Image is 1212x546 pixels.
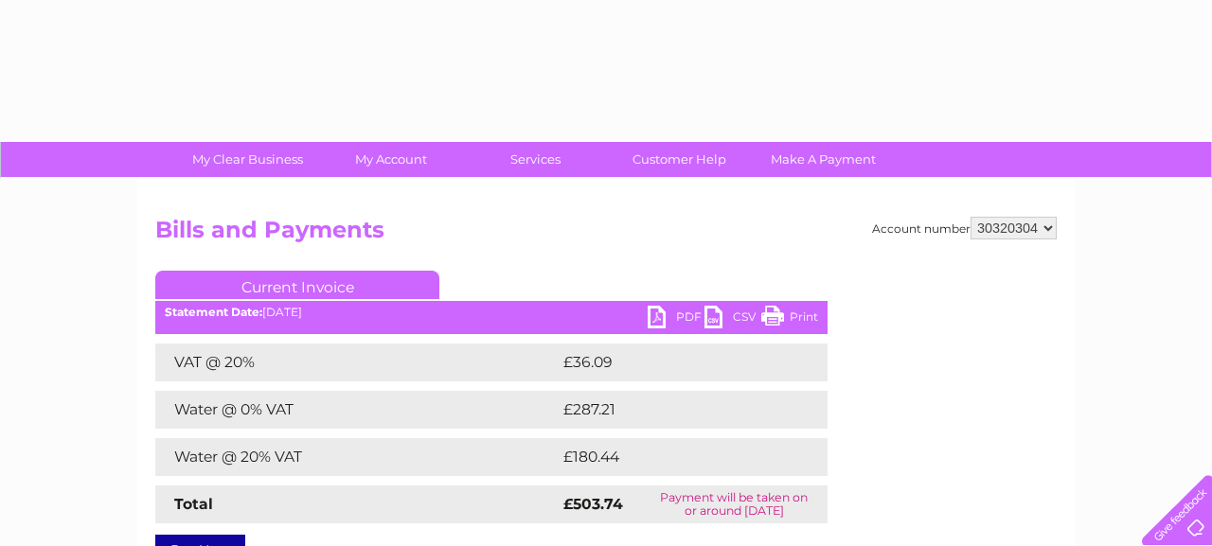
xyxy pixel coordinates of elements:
[155,217,1057,253] h2: Bills and Payments
[872,217,1057,239] div: Account number
[155,271,439,299] a: Current Invoice
[174,495,213,513] strong: Total
[559,391,792,429] td: £287.21
[745,142,901,177] a: Make A Payment
[313,142,470,177] a: My Account
[165,305,262,319] b: Statement Date:
[457,142,614,177] a: Services
[155,343,559,381] td: VAT @ 20%
[601,142,757,177] a: Customer Help
[761,306,818,333] a: Print
[155,306,828,319] div: [DATE]
[155,438,559,476] td: Water @ 20% VAT
[169,142,326,177] a: My Clear Business
[559,438,793,476] td: £180.44
[563,495,623,513] strong: £503.74
[704,306,761,333] a: CSV
[648,306,704,333] a: PDF
[155,391,559,429] td: Water @ 0% VAT
[641,485,828,523] td: Payment will be taken on or around [DATE]
[559,343,791,381] td: £36.09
